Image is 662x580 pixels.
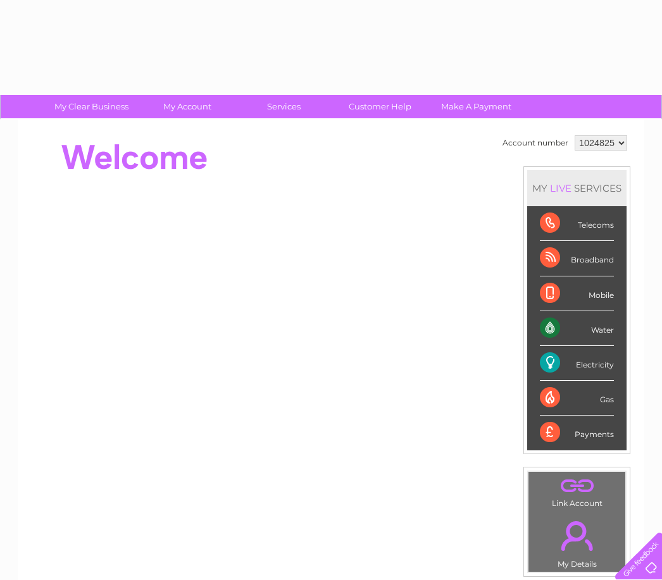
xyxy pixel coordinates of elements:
a: My Clear Business [39,95,144,118]
div: Mobile [540,276,614,311]
div: MY SERVICES [527,170,627,206]
div: Broadband [540,241,614,276]
a: My Account [135,95,240,118]
a: Services [232,95,336,118]
a: Make A Payment [424,95,528,118]
div: Gas [540,381,614,416]
div: Electricity [540,346,614,381]
div: Telecoms [540,206,614,241]
td: Account number [499,132,571,154]
div: Payments [540,416,614,450]
td: My Details [528,510,626,572]
div: LIVE [547,182,574,194]
td: Link Account [528,471,626,511]
a: Customer Help [328,95,432,118]
a: . [532,514,622,558]
a: . [532,475,622,497]
div: Water [540,311,614,346]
